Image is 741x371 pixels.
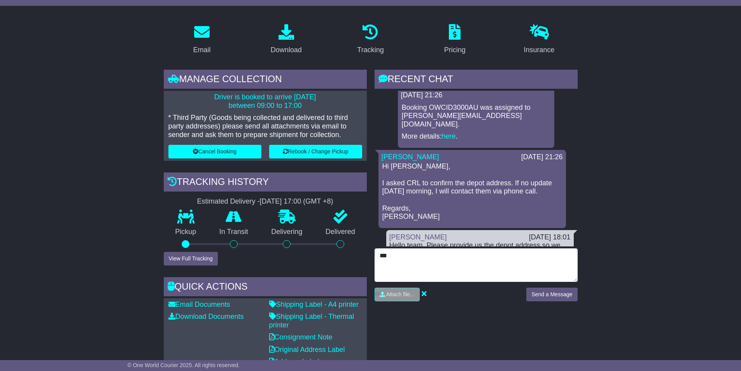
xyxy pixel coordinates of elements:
[382,153,439,161] a: [PERSON_NAME]
[269,313,354,329] a: Shipping Label - Thermal printer
[352,21,389,58] a: Tracking
[266,21,307,58] a: Download
[260,228,314,236] p: Delivering
[260,197,333,206] div: [DATE] 17:00 (GMT +8)
[529,233,571,242] div: [DATE] 18:01
[269,358,319,366] a: Address Label
[375,70,578,91] div: RECENT CHAT
[444,45,466,55] div: Pricing
[164,277,367,298] div: Quick Actions
[164,228,208,236] p: Pickup
[193,45,210,55] div: Email
[521,153,563,162] div: [DATE] 21:26
[128,362,240,368] span: © One World Courier 2025. All rights reserved.
[164,172,367,193] div: Tracking history
[357,45,384,55] div: Tracking
[526,288,577,301] button: Send a Message
[168,93,362,110] p: Driver is booked to arrive [DATE] between 09:00 to 17:00
[164,70,367,91] div: Manage collection
[389,233,447,241] a: [PERSON_NAME]
[439,21,471,58] a: Pricing
[269,145,362,158] button: Rebook / Change Pickup
[382,162,562,221] p: Hi [PERSON_NAME], I asked CRL to confirm the depot address. If no update [DATE] morning, I will c...
[164,197,367,206] div: Estimated Delivery -
[314,228,367,236] p: Delivered
[442,132,456,140] a: here
[269,301,359,308] a: Shipping Label - A4 printer
[208,228,260,236] p: In Transit
[168,313,244,320] a: Download Documents
[168,114,362,139] p: * Third Party (Goods being collected and delivered to third party addresses) please send all atta...
[389,241,571,267] div: Hello team, Please provide us the depot address so we can drop off the pallet at your depot. Than...
[401,91,551,100] div: [DATE] 21:26
[524,45,555,55] div: Insurance
[402,104,550,129] p: Booking OWCID3000AU was assigned to [PERSON_NAME][EMAIL_ADDRESS][DOMAIN_NAME].
[164,252,218,266] button: View Full Tracking
[269,346,345,353] a: Original Address Label
[271,45,302,55] div: Download
[168,301,230,308] a: Email Documents
[269,333,333,341] a: Consignment Note
[188,21,215,58] a: Email
[168,145,261,158] button: Cancel Booking
[402,132,550,141] p: More details: .
[519,21,560,58] a: Insurance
